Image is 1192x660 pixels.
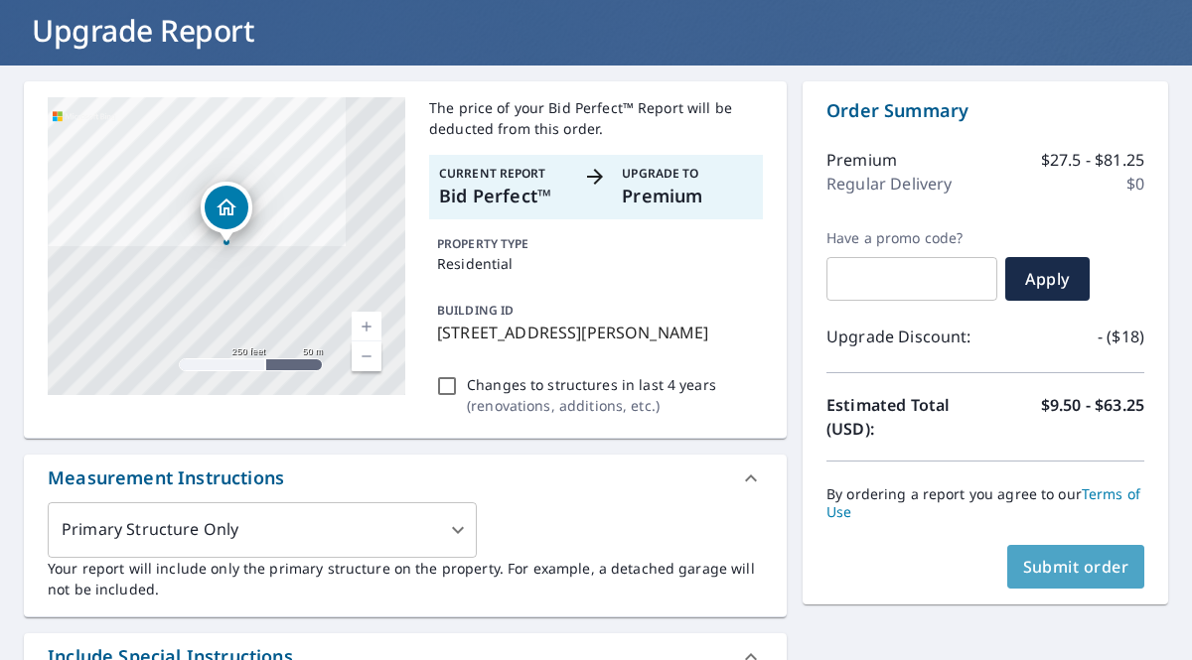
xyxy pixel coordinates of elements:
[201,182,252,243] div: Dropped pin, building 1, Residential property, 540 W Rockey Weed Rd Stevensville, MI 49127
[24,455,787,502] div: Measurement Instructions
[437,302,514,319] p: BUILDING ID
[439,165,570,183] p: Current Report
[437,235,755,253] p: PROPERTY TYPE
[622,165,753,183] p: Upgrade To
[429,97,763,139] p: The price of your Bid Perfect™ Report will be deducted from this order.
[1023,556,1129,578] span: Submit order
[467,374,716,395] p: Changes to structures in last 4 years
[352,341,381,371] a: Current Level 17, Zoom Out
[1005,257,1090,301] button: Apply
[1007,545,1145,589] button: Submit order
[826,325,985,348] p: Upgrade Discount:
[48,464,284,491] div: Measurement Instructions
[826,229,997,247] label: Have a promo code?
[48,502,477,558] div: Primary Structure Only
[1098,325,1144,348] p: - ($18)
[48,558,763,599] p: Your report will include only the primary structure on the property. For example, a detached gara...
[1021,268,1074,290] span: Apply
[826,484,1140,521] a: Terms of Use
[24,10,1168,51] h1: Upgrade Report
[826,97,1144,124] p: Order Summary
[1126,172,1144,196] p: $0
[439,183,570,209] p: Bid Perfect™
[826,172,952,196] p: Regular Delivery
[622,183,753,209] p: Premium
[1041,393,1144,441] p: $9.50 - $63.25
[1041,148,1144,172] p: $27.5 - $81.25
[826,148,897,172] p: Premium
[826,393,985,441] p: Estimated Total (USD):
[437,253,755,274] p: Residential
[437,321,755,344] p: [STREET_ADDRESS][PERSON_NAME]
[826,485,1144,521] p: By ordering a report you agree to our
[467,395,716,416] p: ( renovations, additions, etc. )
[352,312,381,341] a: Current Level 17, Zoom In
